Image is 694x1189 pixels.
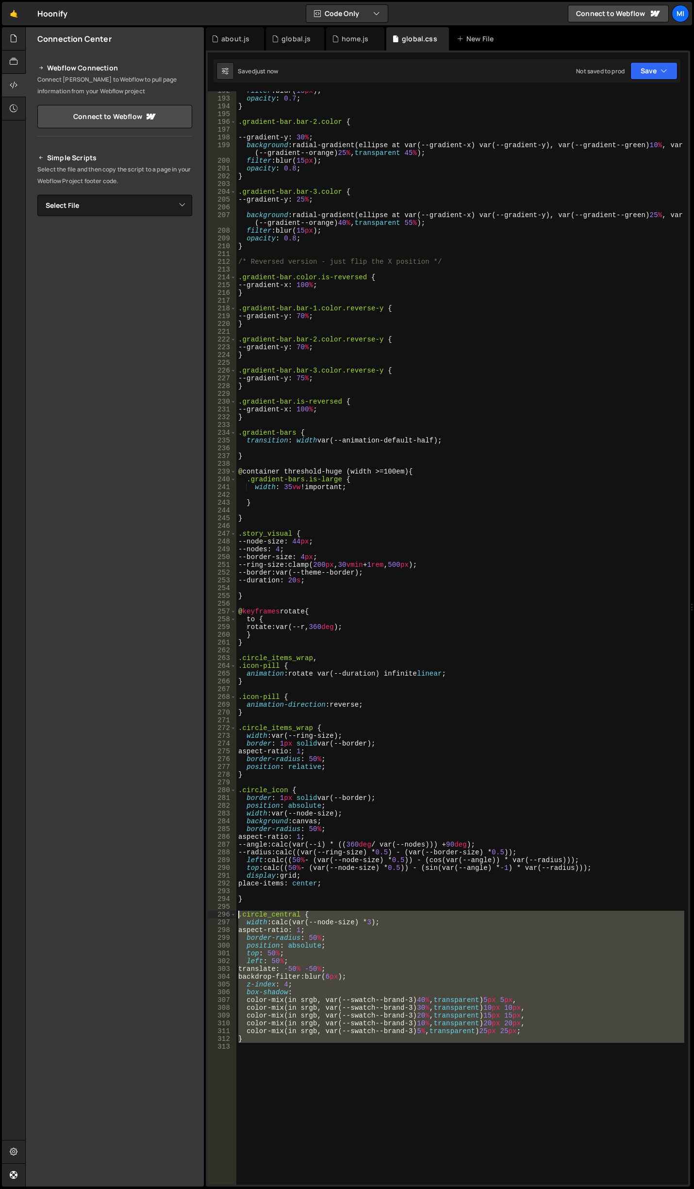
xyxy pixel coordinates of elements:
div: 309 [208,1012,236,1019]
div: 250 [208,553,236,561]
div: 204 [208,188,236,196]
div: 282 [208,802,236,810]
div: 290 [208,864,236,872]
div: 227 [208,374,236,382]
div: 281 [208,794,236,802]
div: 311 [208,1027,236,1035]
button: Code Only [306,5,388,22]
div: global.css [402,34,437,44]
div: 206 [208,204,236,211]
div: 231 [208,406,236,413]
div: 196 [208,118,236,126]
iframe: YouTube video player [37,326,193,413]
div: 203 [208,180,236,188]
div: 242 [208,491,236,499]
div: 310 [208,1019,236,1027]
div: home.js [342,34,368,44]
div: 218 [208,305,236,312]
div: 221 [208,328,236,336]
div: 219 [208,312,236,320]
div: 226 [208,367,236,374]
a: Connect to Webflow [568,5,669,22]
div: 288 [208,849,236,856]
div: 230 [208,398,236,406]
iframe: YouTube video player [37,232,193,320]
a: Connect to Webflow [37,105,192,128]
div: 312 [208,1035,236,1043]
div: 256 [208,600,236,608]
div: 276 [208,755,236,763]
div: 234 [208,429,236,437]
div: 269 [208,701,236,709]
div: 307 [208,996,236,1004]
div: 197 [208,126,236,134]
div: 270 [208,709,236,716]
div: 224 [208,351,236,359]
div: 243 [208,499,236,507]
h2: Webflow Connection [37,62,192,74]
div: 273 [208,732,236,740]
div: 235 [208,437,236,444]
div: 277 [208,763,236,771]
div: 275 [208,747,236,755]
div: 285 [208,825,236,833]
div: 271 [208,716,236,724]
div: 299 [208,934,236,942]
div: 296 [208,911,236,918]
div: 223 [208,343,236,351]
div: 210 [208,242,236,250]
div: 262 [208,646,236,654]
div: 193 [208,95,236,102]
div: 238 [208,460,236,468]
div: 239 [208,468,236,476]
div: 306 [208,988,236,996]
div: 297 [208,918,236,926]
div: 255 [208,592,236,600]
div: 301 [208,950,236,957]
div: 283 [208,810,236,817]
div: 261 [208,639,236,646]
a: Mi [672,5,689,22]
div: 209 [208,235,236,242]
a: 🤙 [2,2,26,25]
div: 258 [208,615,236,623]
div: 303 [208,965,236,973]
div: 252 [208,569,236,577]
div: 266 [208,678,236,685]
h2: Simple Scripts [37,152,192,164]
div: 265 [208,670,236,678]
div: 289 [208,856,236,864]
div: 205 [208,196,236,204]
div: 295 [208,903,236,911]
div: 293 [208,887,236,895]
div: 302 [208,957,236,965]
div: 253 [208,577,236,584]
div: 267 [208,685,236,693]
div: 280 [208,786,236,794]
div: global.js [281,34,311,44]
div: 228 [208,382,236,390]
div: New File [457,34,497,44]
div: just now [255,67,278,75]
div: 248 [208,538,236,545]
div: 220 [208,320,236,328]
div: 246 [208,522,236,530]
p: Select the file and then copy the script to a page in your Webflow Project footer code. [37,164,192,187]
div: 217 [208,297,236,305]
div: 194 [208,102,236,110]
div: 241 [208,483,236,491]
div: 200 [208,157,236,165]
div: 247 [208,530,236,538]
p: Connect [PERSON_NAME] to Webflow to pull page information from your Webflow project [37,74,192,97]
div: 274 [208,740,236,747]
div: 244 [208,507,236,514]
div: 272 [208,724,236,732]
div: 305 [208,981,236,988]
div: Saved [238,67,278,75]
div: 201 [208,165,236,172]
div: 279 [208,779,236,786]
div: 291 [208,872,236,880]
div: 233 [208,421,236,429]
div: 213 [208,266,236,273]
